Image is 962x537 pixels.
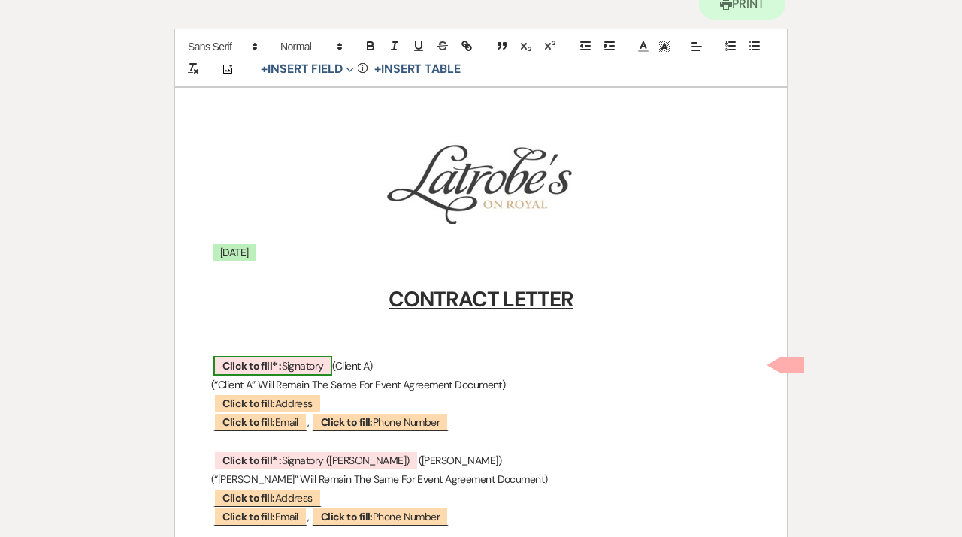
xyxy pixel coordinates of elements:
span: Phone Number [312,412,449,431]
span: Alignment [686,38,707,56]
span: Address [213,488,321,507]
img: Screen Shot 2023-06-15 at 8.24.48 AM.png [381,138,579,224]
b: Click to fill: [222,491,274,505]
span: Address [213,394,321,412]
p: ([PERSON_NAME]) [211,451,751,470]
b: Click to fill: [222,415,274,429]
p: , [211,508,751,526]
span: Signatory [213,356,332,376]
span: Text Color [633,38,654,56]
b: Click to fill: [321,415,373,429]
button: +Insert Table [369,60,466,78]
b: Click to fill* : [222,454,281,467]
p: (“Client A” Will Remain The Same For Event Agreement Document) [211,376,751,394]
p: (“[PERSON_NAME]” Will Remain The Same For Event Agreement Document) [211,470,751,489]
p: (Client A) [211,357,751,376]
b: Click to fill: [222,510,274,523]
b: Click to fill: [321,510,373,523]
span: Phone Number [312,507,449,526]
b: Click to fill* : [222,359,281,373]
span: Header Formats [274,38,347,56]
span: [DATE] [211,243,258,261]
span: Email [213,412,307,431]
span: Text Background Color [654,38,675,56]
span: + [261,63,268,75]
u: CONTRACT LETTER [389,285,573,313]
span: + [374,63,381,75]
button: Insert Field [256,60,359,78]
span: Email [213,507,307,526]
b: Click to fill: [222,397,274,410]
p: , [211,413,751,432]
span: Signatory ([PERSON_NAME]) [213,451,418,469]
